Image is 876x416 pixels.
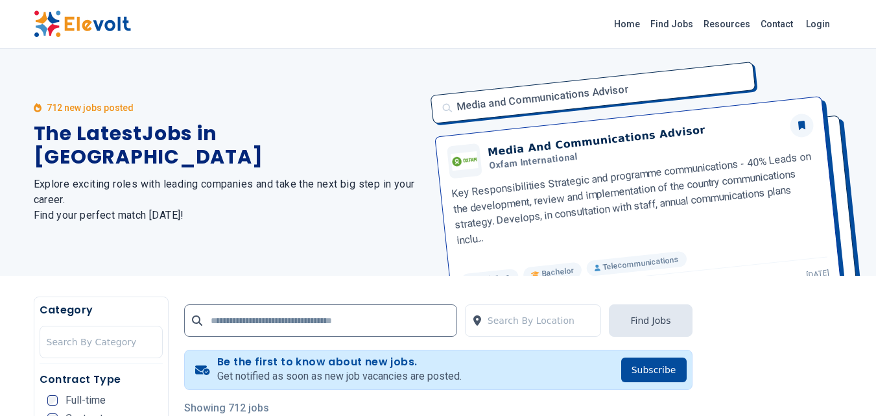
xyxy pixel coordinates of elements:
h5: Contract Type [40,372,163,387]
span: Full-time [65,395,106,406]
p: Get notified as soon as new job vacancies are posted. [217,369,462,384]
input: Full-time [47,395,58,406]
h4: Be the first to know about new jobs. [217,356,462,369]
button: Subscribe [621,358,687,382]
a: Find Jobs [645,14,698,34]
a: Resources [698,14,755,34]
h5: Category [40,302,163,318]
p: 712 new jobs posted [47,101,134,114]
a: Login [798,11,838,37]
button: Find Jobs [609,304,692,337]
img: Elevolt [34,10,131,38]
a: Contact [755,14,798,34]
iframe: Chat Widget [811,354,876,416]
h1: The Latest Jobs in [GEOGRAPHIC_DATA] [34,122,423,169]
h2: Explore exciting roles with leading companies and take the next big step in your career. Find you... [34,177,423,223]
a: Home [609,14,645,34]
p: Showing 712 jobs [184,400,693,416]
